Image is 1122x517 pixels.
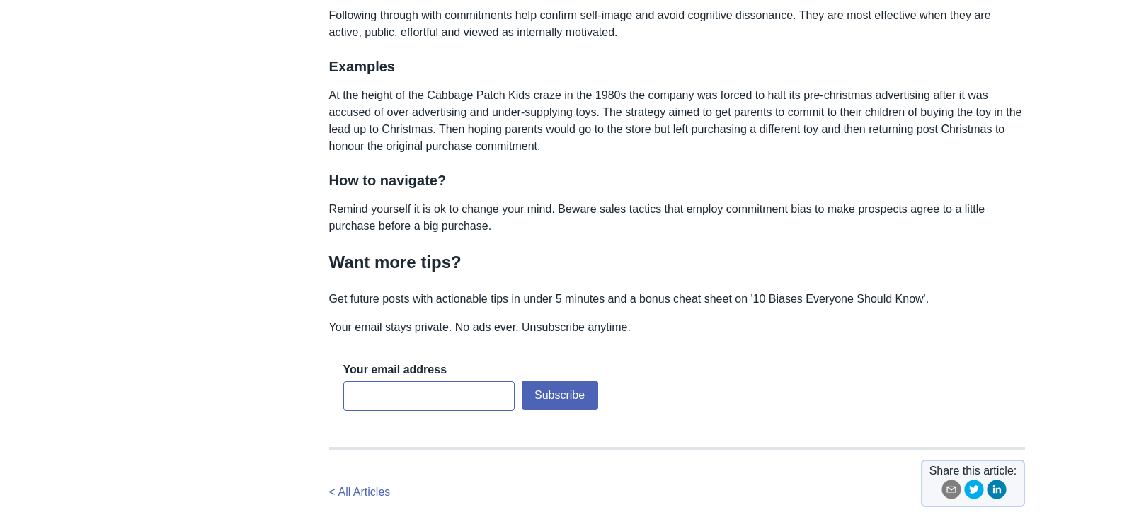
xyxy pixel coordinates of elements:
p: Get future posts with actionable tips in under 5 minutes and a bonus cheat sheet on '10 Biases Ev... [329,291,1026,308]
h3: How to navigate? [329,172,1026,190]
p: Remind yourself it is ok to change your mind. Beware sales tactics that employ commitment bias to... [329,201,1026,235]
a: < All Articles [329,486,391,498]
h2: Want more tips? [329,252,1026,279]
button: email [941,480,961,504]
p: Your email stays private. No ads ever. Unsubscribe anytime. [329,319,1026,336]
button: twitter [964,480,984,504]
label: Your email address [343,362,447,378]
button: Subscribe [522,381,598,410]
span: Share this article: [929,463,1017,480]
p: At the height of the Cabbage Patch Kids craze in the 1980s the company was forced to halt its pre... [329,87,1026,155]
h3: Examples [329,58,1026,76]
button: linkedin [987,480,1007,504]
